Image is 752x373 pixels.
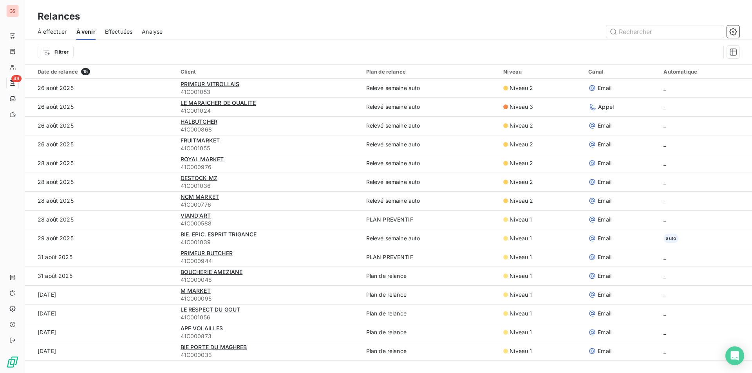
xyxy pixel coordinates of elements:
[38,9,80,23] h3: Relances
[366,68,494,75] div: Plan de relance
[181,332,357,340] span: 41C000873
[362,210,499,229] td: PLAN PREVENTIF
[25,342,176,360] td: [DATE]
[510,84,533,92] span: Niveau 2
[598,234,611,242] span: Email
[25,248,176,267] td: 31 août 2025
[598,291,611,299] span: Email
[181,99,256,106] span: LE MARAICHER DE QUALITE
[362,229,499,248] td: Relevé semaine auto
[598,310,611,317] span: Email
[181,163,357,171] span: 41C000976
[25,135,176,154] td: 26 août 2025
[181,325,223,332] span: APF VOLAILLES
[11,75,22,82] span: 49
[181,212,211,219] span: VIAND'ART
[362,191,499,210] td: Relevé semaine auto
[181,156,224,162] span: ROYAL MARKET
[181,107,357,115] span: 41C001024
[598,328,611,336] span: Email
[598,103,614,111] span: Appel
[362,97,499,116] td: Relevé semaine auto
[181,68,196,75] span: Client
[25,79,176,97] td: 26 août 2025
[663,272,666,279] span: _
[598,347,611,355] span: Email
[38,28,67,36] span: À effectuer
[510,234,532,242] span: Niveau 1
[510,178,533,186] span: Niveau 2
[362,135,499,154] td: Relevé semaine auto
[38,68,171,75] div: Date de relance
[510,141,533,148] span: Niveau 2
[181,201,357,209] span: 41C000776
[181,144,357,152] span: 41C001055
[663,160,666,166] span: _
[510,291,532,299] span: Niveau 1
[181,175,218,181] span: DESTOCK MZ
[362,173,499,191] td: Relevé semaine auto
[510,103,533,111] span: Niveau 3
[510,216,532,223] span: Niveau 1
[181,193,219,200] span: NCM MARKET
[362,323,499,342] td: Plan de relance
[181,220,357,227] span: 41C000588
[38,46,74,58] button: Filtrer
[663,122,666,129] span: _
[663,291,666,298] span: _
[503,68,579,75] div: Niveau
[362,342,499,360] td: Plan de relance
[663,216,666,223] span: _
[598,84,611,92] span: Email
[181,88,357,96] span: 41C001053
[598,122,611,130] span: Email
[25,173,176,191] td: 28 août 2025
[25,154,176,173] td: 28 août 2025
[362,267,499,285] td: Plan de relance
[606,25,724,38] input: Rechercher
[181,118,218,125] span: HALBUTCHER
[510,328,532,336] span: Niveau 1
[25,191,176,210] td: 28 août 2025
[663,103,666,110] span: _
[510,253,532,261] span: Niveau 1
[598,141,611,148] span: Email
[510,272,532,280] span: Niveau 1
[142,28,163,36] span: Analyse
[25,116,176,135] td: 26 août 2025
[181,137,220,144] span: FRUITMARKET
[181,126,357,133] span: 41C000868
[362,304,499,323] td: Plan de relance
[25,210,176,229] td: 28 août 2025
[181,351,357,359] span: 41C000033
[362,248,499,267] td: PLAN PREVENTIF
[663,348,666,354] span: _
[105,28,133,36] span: Effectuées
[181,250,233,256] span: PRIMEUR BUTCHER
[6,77,18,89] a: 49
[663,197,666,204] span: _
[25,229,176,248] td: 29 août 2025
[181,182,357,190] span: 41C001036
[362,285,499,304] td: Plan de relance
[663,234,678,243] span: auto
[510,122,533,130] span: Niveau 2
[362,79,499,97] td: Relevé semaine auto
[725,346,744,365] div: Open Intercom Messenger
[181,268,243,275] span: BOUCHERIE AMEZIANE
[181,344,247,350] span: BIE PORTE DU MAGHREB
[181,257,357,265] span: 41C000944
[181,295,357,303] span: 41C000095
[181,306,240,313] span: LE RESPECT DU GOUT
[663,178,666,185] span: _
[510,159,533,167] span: Niveau 2
[362,154,499,173] td: Relevé semaine auto
[181,276,357,284] span: 41C000048
[663,254,666,260] span: _
[76,28,96,36] span: À venir
[598,253,611,261] span: Email
[598,216,611,223] span: Email
[663,141,666,148] span: _
[598,178,611,186] span: Email
[663,329,666,335] span: _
